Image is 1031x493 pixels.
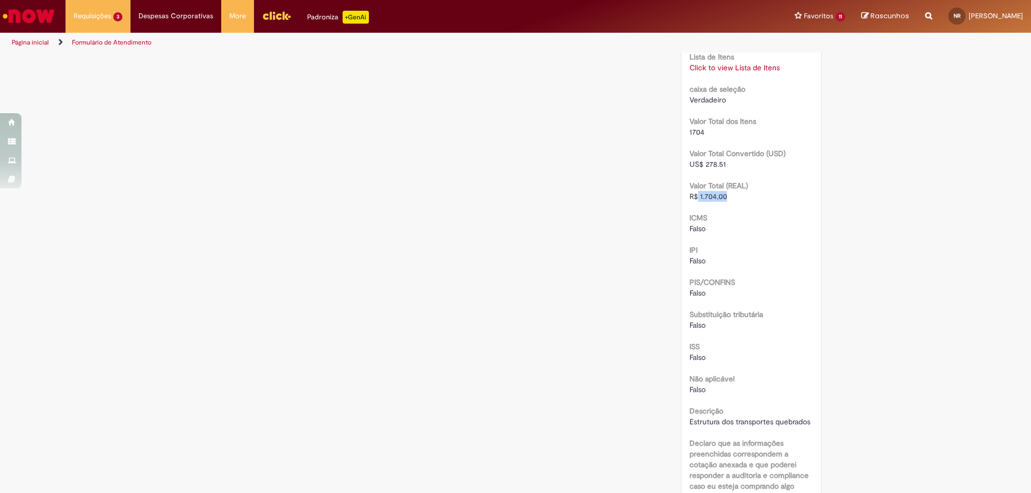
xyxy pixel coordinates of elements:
[689,385,706,394] span: Falso
[689,84,745,94] b: caixa de seleção
[72,38,151,47] a: Formulário de Atendimento
[969,11,1023,20] span: [PERSON_NAME]
[954,12,961,19] span: NR
[262,8,291,24] img: click_logo_yellow_360x200.png
[307,11,369,24] div: Padroniza
[689,95,726,105] span: Verdadeiro
[861,11,909,21] a: Rascunhos
[343,11,369,24] p: +GenAi
[689,352,706,362] span: Falso
[689,63,780,72] a: Click to view Lista de Itens
[836,12,845,21] span: 11
[74,11,111,21] span: Requisições
[689,256,706,266] span: Falso
[1,5,56,27] img: ServiceNow
[8,33,679,53] ul: Trilhas de página
[689,127,705,137] span: 1704
[139,11,213,21] span: Despesas Corporativas
[689,374,735,384] b: Não aplicável
[689,213,707,223] b: ICMS
[689,149,786,158] b: Valor Total Convertido (USD)
[689,342,700,351] b: ISS
[689,159,726,169] span: US$ 278.51
[689,320,706,330] span: Falso
[689,192,727,201] span: R$ 1.704,00
[689,245,698,255] b: IPI
[870,11,909,21] span: Rascunhos
[689,406,723,416] b: Descrição
[689,288,706,298] span: Falso
[689,52,734,62] b: Lista de Itens
[689,224,706,233] span: Falso
[689,310,763,319] b: Substituição tributária
[689,417,810,426] span: Estrutura dos transportes quebrados
[804,11,833,21] span: Favoritos
[12,38,49,47] a: Página inicial
[689,277,735,287] b: PIS/CONFINS
[113,12,122,21] span: 3
[689,181,748,190] b: Valor Total (REAL)
[689,116,756,126] b: Valor Total dos Itens
[229,11,246,21] span: More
